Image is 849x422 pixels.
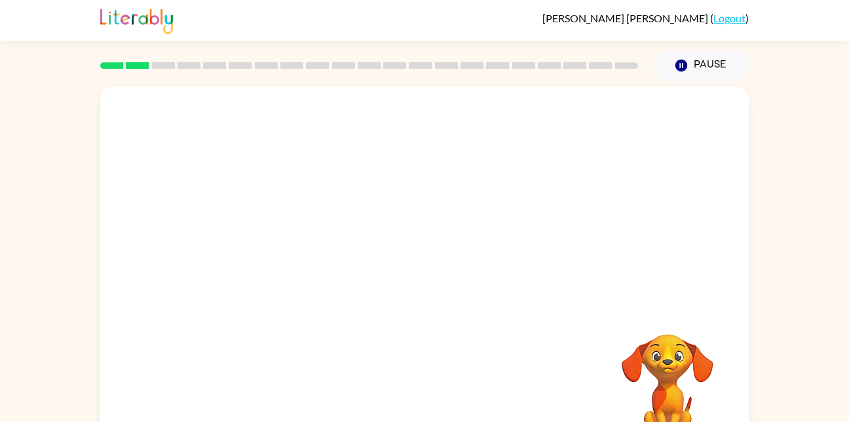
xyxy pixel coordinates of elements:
span: [PERSON_NAME] [PERSON_NAME] [542,12,710,24]
button: Pause [654,50,749,81]
img: Literably [100,5,173,34]
a: Logout [713,12,745,24]
div: ( ) [542,12,749,24]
